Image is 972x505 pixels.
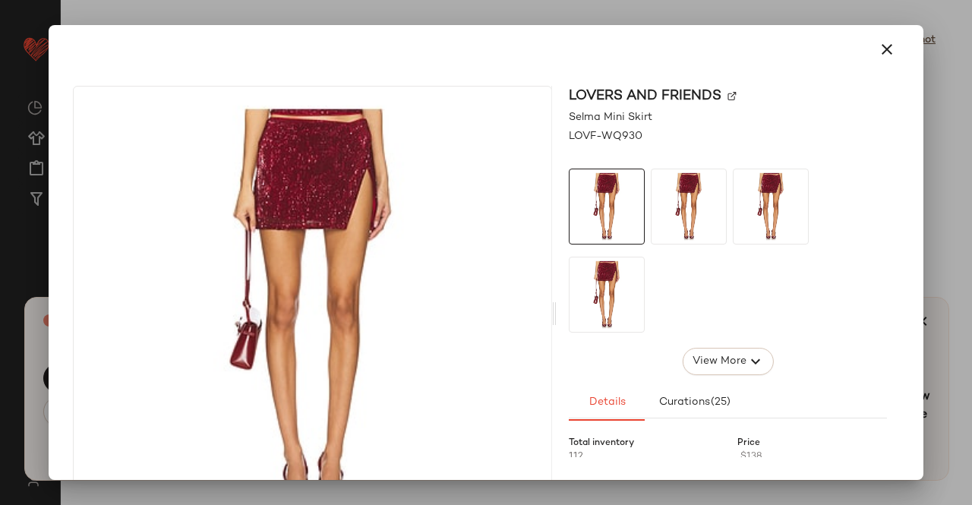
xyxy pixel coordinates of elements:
button: View More [682,348,773,375]
span: Lovers and Friends [569,86,721,106]
img: LOVF-WQ930_V1.jpg [734,169,808,244]
img: LOVF-WQ930_V1.jpg [652,169,726,244]
span: Selma Mini Skirt [569,109,652,125]
span: Details [588,396,625,409]
span: View More [691,352,746,371]
img: svg%3e [727,92,737,101]
img: LOVF-WQ930_V1.jpg [570,257,644,332]
span: Curations [658,396,731,409]
span: LOVF-WQ930 [569,128,642,144]
span: (25) [710,396,731,409]
img: LOVF-WQ930_V1.jpg [570,169,644,244]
